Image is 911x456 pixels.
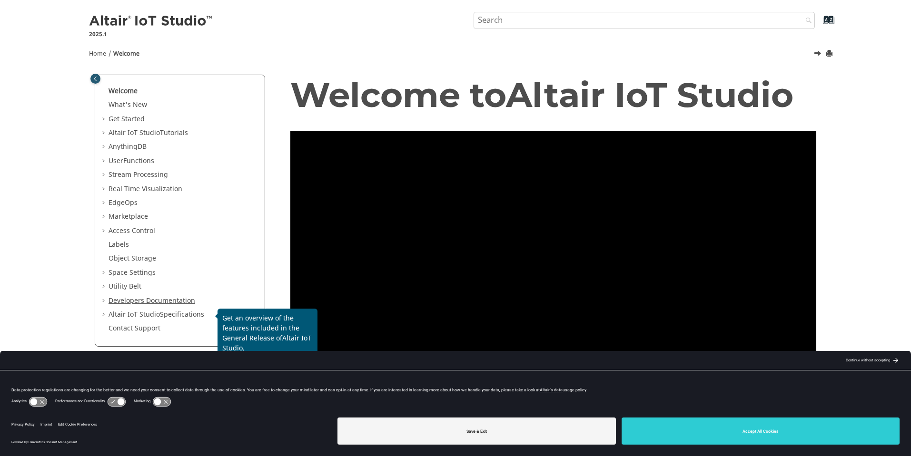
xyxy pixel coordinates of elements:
[89,30,214,39] p: 2025.1
[75,41,836,63] nav: Tools
[109,253,156,263] a: Object Storage
[815,49,822,60] a: Next topic: What's New
[113,49,139,58] a: Welcome
[109,114,145,124] a: Get Started
[109,170,168,180] a: Stream Processing
[109,128,160,138] span: Altair IoT Studio
[109,212,148,222] a: Marketplace
[109,142,147,152] a: AnythingDB
[109,128,188,138] a: Altair IoT StudioTutorials
[109,198,138,208] a: EdgeOps
[109,100,147,110] a: What's New
[506,74,793,116] span: Altair IoT Studio
[101,296,109,306] span: Expand Developers Documentation
[101,184,109,194] span: Expand Real Time Visualization
[109,240,129,250] a: Labels
[222,333,311,353] span: Altair IoT Studio
[109,86,138,96] a: Welcome
[808,19,829,29] a: Go to index terms page
[89,14,214,29] img: Altair IoT Studio
[123,156,154,166] span: Functions
[109,184,182,194] a: Real Time Visualization
[109,310,204,320] a: Altair IoT StudioSpecifications
[101,212,109,222] span: Expand Marketplace
[101,282,109,291] span: Expand Utility Belt
[101,268,109,278] span: Expand Space Settings
[474,12,815,29] input: Search query
[101,170,109,180] span: Expand Stream Processing
[101,115,109,124] span: Expand Get Started
[90,74,100,84] button: Toggle publishing table of content
[101,87,259,333] ul: Table of Contents
[101,156,109,166] span: Expand UserFunctions
[109,281,141,291] a: Utility Belt
[793,12,820,30] button: Search
[101,128,109,138] span: Expand Altair IoT StudioTutorials
[290,76,816,114] h1: Welcome to
[109,226,155,236] a: Access Control
[109,156,154,166] a: UserFunctions
[101,226,109,236] span: Expand Access Control
[101,310,109,320] span: Expand Altair IoT StudioSpecifications
[222,313,313,353] p: Get an overview of the features included in the General Release of .
[826,48,834,60] button: Print this page
[89,49,106,58] a: Home
[109,310,160,320] span: Altair IoT Studio
[109,323,160,333] a: Contact Support
[109,296,195,306] a: Developers Documentation
[101,198,109,208] span: Expand EdgeOps
[101,142,109,152] span: Expand AnythingDB
[109,268,156,278] a: Space Settings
